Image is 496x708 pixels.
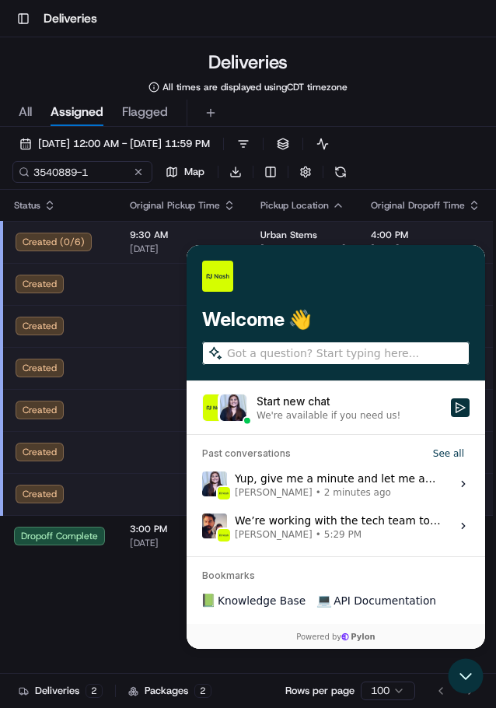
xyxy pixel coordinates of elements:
iframe: Customer support window [187,245,485,649]
span: Pickup Location [260,199,329,212]
span: All times are displayed using CDT timezone [162,81,348,93]
h1: Deliveries [44,9,97,28]
h1: Deliveries [208,50,288,75]
span: Map [184,165,204,179]
span: 4:00 PM [371,229,480,241]
span: Status [14,199,40,212]
input: Type to search [12,161,152,183]
button: Map [159,161,211,183]
iframe: Open customer support [446,657,488,699]
span: [DATE] [130,537,236,549]
span: Assigned [51,103,103,121]
span: [DATE] [371,243,480,255]
span: [DATE] 12:00 AM - [DATE] 11:59 PM [38,137,210,151]
span: Original Pickup Time [130,199,220,212]
span: Original Dropoff Time [371,199,465,212]
p: Rows per page [285,684,355,698]
div: Deliveries [19,684,103,698]
span: [STREET_ADDRESS] [260,243,346,255]
span: 3:00 PM [130,523,236,535]
button: Refresh [330,161,351,183]
span: Flagged [122,103,168,121]
div: Packages [128,684,211,698]
div: 2 [86,684,103,698]
span: 9:30 AM [130,229,236,241]
button: [DATE] 12:00 AM - [DATE] 11:59 PM [12,133,217,155]
span: All [19,103,32,121]
span: Urban Stems [260,229,317,241]
span: [DATE] [130,243,236,255]
div: 2 [194,684,211,698]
